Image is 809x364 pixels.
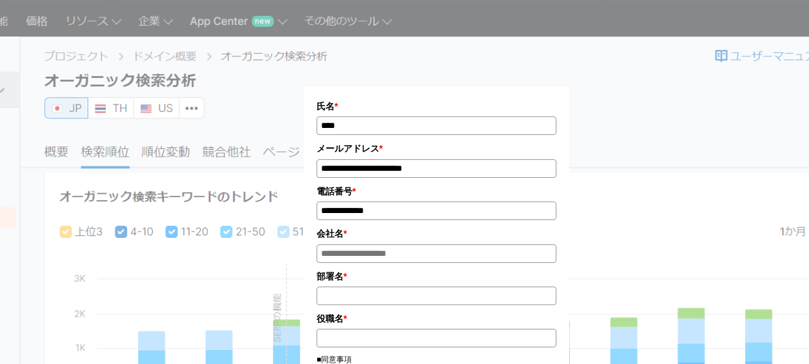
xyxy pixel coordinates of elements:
[317,312,556,326] label: 役職名
[317,269,556,283] label: 部署名
[317,226,556,241] label: 会社名
[317,99,556,113] label: 氏名
[317,184,556,198] label: 電話番号
[317,141,556,155] label: メールアドレス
